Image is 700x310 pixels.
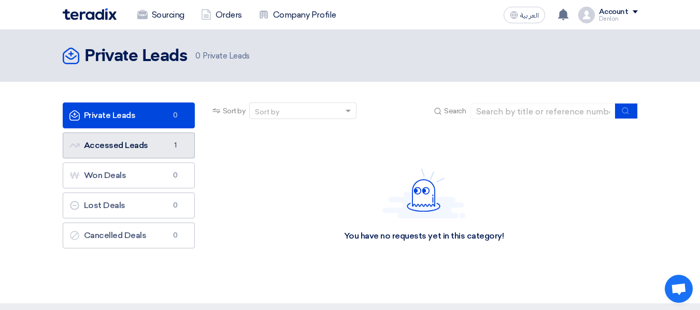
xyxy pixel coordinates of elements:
div: Open chat [665,275,693,303]
span: العربية [520,12,539,19]
span: Search [444,106,466,116]
a: Sourcing [129,4,193,26]
div: Sort by [255,107,279,117]
a: Orders [193,4,250,26]
span: 0 [169,200,182,211]
img: Hello [382,168,465,218]
a: Won Deals0 [63,163,195,188]
input: Search by title or reference number [470,104,616,119]
a: Lost Deals0 [63,193,195,218]
span: 0 [169,230,182,241]
span: 1 [169,140,182,151]
a: Accessed Leads1 [63,132,195,158]
span: 0 [195,51,201,61]
button: العربية [504,7,545,23]
a: Cancelled Deals0 [63,223,195,248]
span: Private Leads [195,50,249,62]
span: 0 [169,110,182,121]
h2: Private Leads [84,46,188,67]
span: 0 [169,170,182,181]
div: Denlon [599,16,638,22]
img: profile_test.png [578,7,595,23]
span: Sort by [223,106,246,116]
div: Account [599,8,628,17]
img: Teradix logo [63,8,117,20]
a: Company Profile [250,4,345,26]
div: You have no requests yet in this category! [344,231,504,242]
a: Private Leads0 [63,102,195,128]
